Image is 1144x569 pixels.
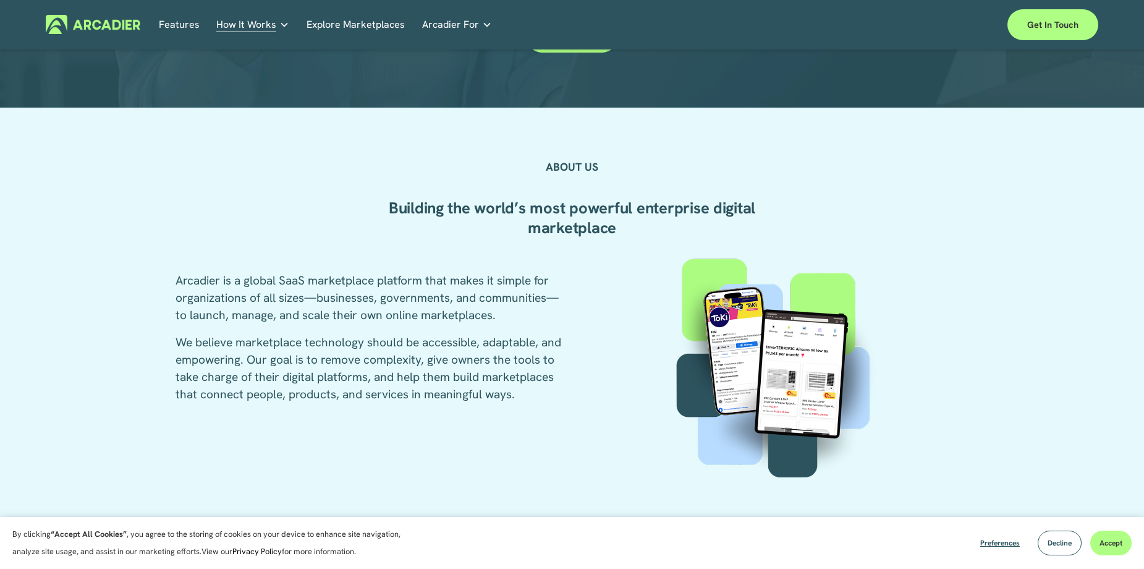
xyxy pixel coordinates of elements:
img: Arcadier [46,15,140,34]
a: Explore Marketplaces [307,15,405,34]
p: We believe marketplace technology should be accessible, adaptable, and empowering. Our goal is to... [176,334,569,403]
p: Arcadier is a global SaaS marketplace platform that makes it simple for organizations of all size... [176,272,569,324]
strong: Building the world’s most powerful enterprise digital marketplace [389,197,760,238]
a: Get in touch [1007,9,1098,40]
iframe: Chat Widget [1082,510,1144,569]
a: Privacy Policy [232,546,282,557]
button: Decline [1038,531,1082,555]
strong: “Accept All Cookies” [51,529,127,539]
a: folder dropdown [216,15,289,34]
span: Preferences [980,538,1020,548]
p: By clicking , you agree to the storing of cookies on your device to enhance site navigation, anal... [12,526,414,560]
a: Features [159,15,200,34]
button: Preferences [971,531,1029,555]
span: How It Works [216,16,276,33]
span: Decline [1048,538,1072,548]
strong: ABOUT US [546,160,598,174]
a: folder dropdown [422,15,492,34]
span: Arcadier For [422,16,479,33]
